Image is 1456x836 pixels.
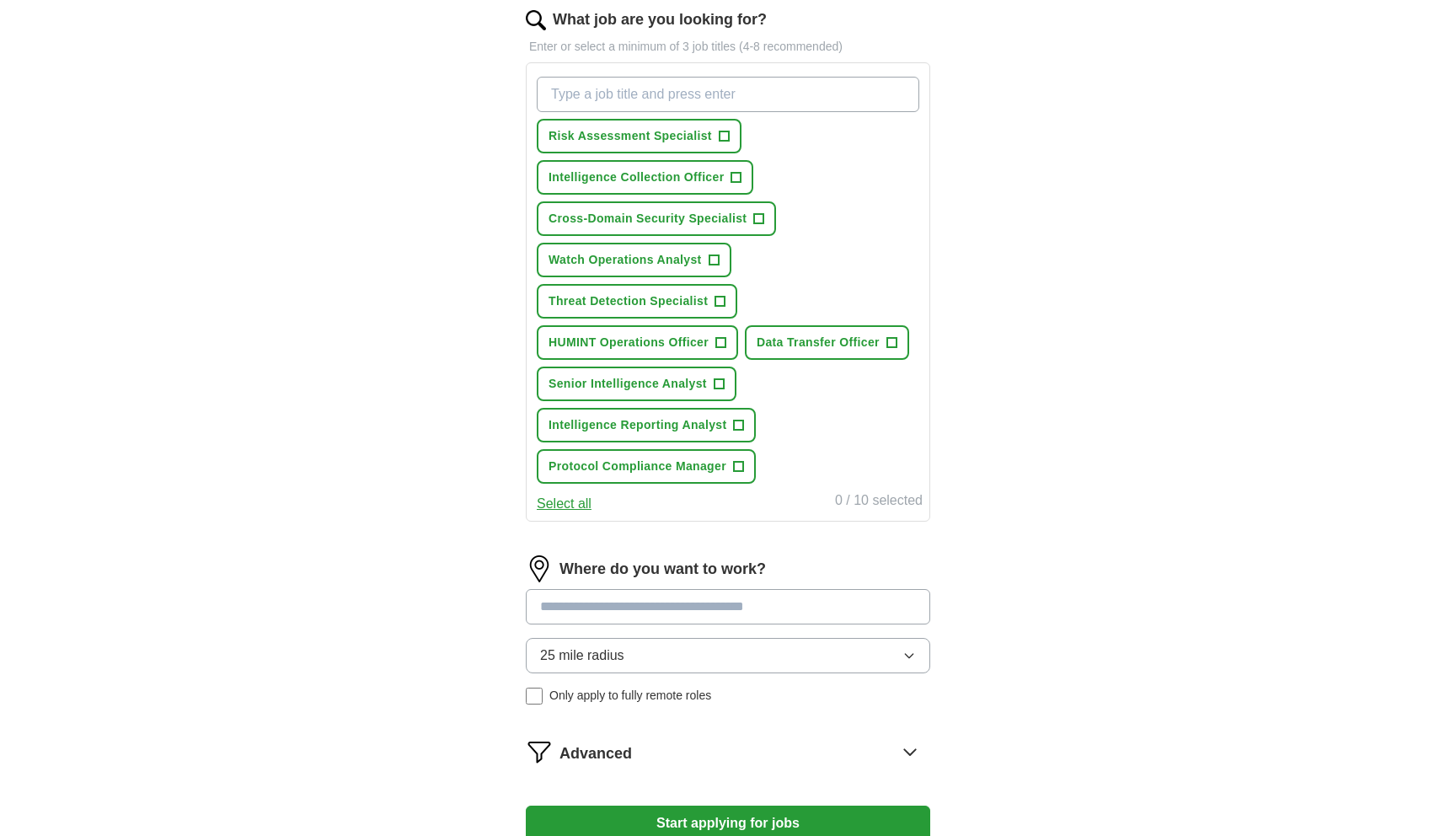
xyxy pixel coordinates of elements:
[549,127,712,145] span: Risk Assessment Specialist
[549,334,709,351] span: HUMINT Operations Officer
[537,494,591,514] button: Select all
[526,10,546,30] img: search.png
[549,210,747,228] span: Cross-Domain Security Specialist
[540,646,624,666] span: 25 mile radius
[526,638,930,673] button: 25 mile radius
[537,408,756,442] button: Intelligence Reporting Analyst
[549,375,707,393] span: Senior Intelligence Analyst
[526,738,553,765] img: filter
[537,201,776,236] button: Cross-Domain Security Specialist
[537,77,919,112] input: Type a job title and press enter
[835,490,923,514] div: 0 / 10 selected
[553,8,767,31] label: What job are you looking for?
[537,367,736,401] button: Senior Intelligence Analyst
[549,416,726,434] span: Intelligence Reporting Analyst
[745,325,909,360] button: Data Transfer Officer
[537,119,741,153] button: Risk Assessment Specialist
[549,458,726,475] span: Protocol Compliance Manager
[537,284,737,319] button: Threat Detection Specialist
[757,334,880,351] span: Data Transfer Officer
[549,292,708,310] span: Threat Detection Specialist
[526,688,543,705] input: Only apply to fully remote roles
[559,558,766,581] label: Where do you want to work?
[559,742,632,765] span: Advanced
[537,325,738,360] button: HUMINT Operations Officer
[526,555,553,582] img: location.png
[549,251,702,269] span: Watch Operations Analyst
[537,160,753,195] button: Intelligence Collection Officer
[549,687,711,705] span: Only apply to fully remote roles
[526,38,930,56] p: Enter or select a minimum of 3 job titles (4-8 recommended)
[549,169,724,186] span: Intelligence Collection Officer
[537,243,731,277] button: Watch Operations Analyst
[537,449,756,484] button: Protocol Compliance Manager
